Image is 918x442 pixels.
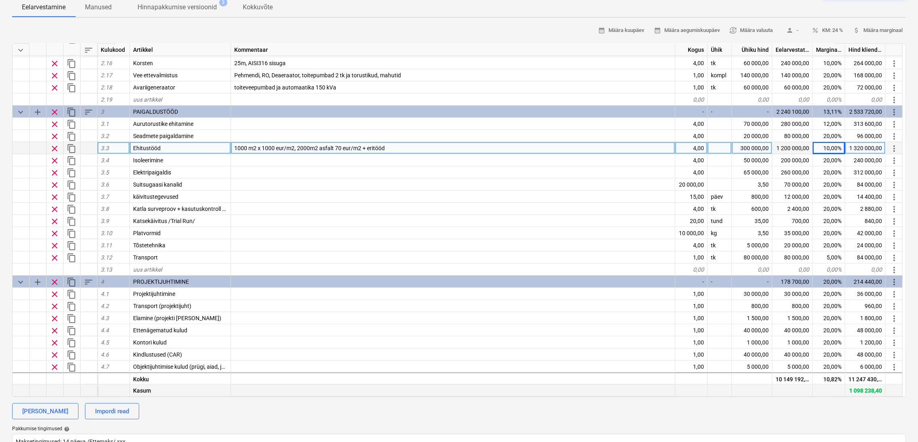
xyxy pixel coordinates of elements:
[889,59,899,68] span: Rohkem toiminguid
[845,191,886,203] div: 14 400,00
[732,191,772,203] div: 800,00
[732,336,772,348] div: 1 000,00
[50,204,59,214] span: Eemalda rida
[889,253,899,263] span: Rohkem toiminguid
[708,203,732,215] div: tk
[101,218,109,224] span: 3.9
[675,263,708,276] div: 0,00
[101,169,109,176] span: 3.5
[133,121,193,127] span: Aurutorustike ehitamine
[675,288,708,300] div: 1,00
[845,106,886,118] div: 2 533 720,00
[67,132,76,141] span: Dubleeri rida
[889,107,899,117] span: Rohkem toiminguid
[845,336,886,348] div: 1 200,00
[101,206,109,212] span: 3.8
[133,145,161,151] span: Ehitustööd
[845,251,886,263] div: 84 000,00
[130,44,231,56] div: Artikkel
[16,277,25,287] span: Ahenda kategooria
[598,27,605,34] span: calendar_month
[813,215,845,227] div: 20,00%
[813,361,845,373] div: 20,00%
[729,26,773,35] span: Määra valuuta
[67,326,76,336] span: Dubleeri rida
[813,324,845,336] div: 20,00%
[772,81,813,93] div: 60 000,00
[853,27,860,34] span: attach_money
[732,44,772,56] div: Ühiku hind
[845,300,886,312] div: 960,00
[50,277,59,287] span: Eemalda rida
[133,108,178,115] span: PAIGALDUSTÖÖD
[813,69,845,81] div: 20,00%
[772,44,813,56] div: Eelarvestatud maksumus
[813,312,845,324] div: 20,00%
[133,157,163,164] span: Isoleerimine
[889,326,899,336] span: Rohkem toiminguid
[22,406,68,416] div: [PERSON_NAME]
[813,142,845,154] div: 10,00%
[813,251,845,263] div: 5,00%
[772,130,813,142] div: 80 000,00
[231,44,675,56] div: Kommentaar
[67,168,76,178] span: Dubleeri rida
[782,26,802,35] span: -
[772,69,813,81] div: 140 000,00
[50,83,59,93] span: Eemalda rida
[772,239,813,251] div: 20 000,00
[732,106,772,118] div: -
[50,253,59,263] span: Eemalda rida
[772,93,813,106] div: 0,00
[732,251,772,263] div: 80 000,00
[732,239,772,251] div: 5 000,00
[133,181,182,188] span: Suitsugaasi kanalid
[732,288,772,300] div: 30 000,00
[595,24,647,37] button: Määra kuupäev
[813,166,845,178] div: 20,00%
[50,156,59,166] span: Eemalda rida
[50,289,59,299] span: Eemalda rida
[813,336,845,348] div: 20,00%
[85,403,139,419] button: Impordi read
[889,229,899,238] span: Rohkem toiminguid
[708,57,732,69] div: tk
[675,276,708,288] div: -
[50,229,59,238] span: Eemalda rida
[732,93,772,106] div: 0,00
[813,93,845,106] div: 0,00%
[889,71,899,81] span: Rohkem toiminguid
[234,84,336,91] span: toiteveepumbad ja automaatika 150 kVa
[813,118,845,130] div: 12,00%
[889,156,899,166] span: Rohkem toiminguid
[675,191,708,203] div: 15,00
[101,96,112,103] span: 2.19
[33,277,42,287] span: Lisa reale alamkategooria
[50,119,59,129] span: Eemalda rida
[732,154,772,166] div: 50 000,00
[845,81,886,93] div: 72 000,00
[133,206,240,212] span: Katla surveproov + kasutuskontroll (KIWA)
[67,107,76,117] span: Dubleeri kategooriat
[675,130,708,142] div: 4,00
[732,81,772,93] div: 60 000,00
[101,145,109,151] span: 3.3
[138,2,217,12] p: Hinnapakkumise versioonid
[675,312,708,324] div: 1,00
[675,239,708,251] div: 4,00
[812,26,843,35] span: KM: 24 %
[732,142,772,154] div: 300 000,00
[50,302,59,311] span: Eemalda rida
[234,72,401,79] span: Pehmendi, RO, Deaeraator, toitepumbad 2 tk ja torustikud, mahutid
[675,154,708,166] div: 4,00
[50,241,59,251] span: Eemalda rida
[813,130,845,142] div: 20,00%
[50,144,59,153] span: Eemalda rida
[772,336,813,348] div: 1 000,00
[22,2,66,12] p: Eelarvestamine
[845,312,886,324] div: 1 800,00
[67,289,76,299] span: Dubleeri rida
[813,106,845,118] div: 13,11%
[133,133,193,139] span: Seadmete paigaldamine
[812,27,819,34] span: percent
